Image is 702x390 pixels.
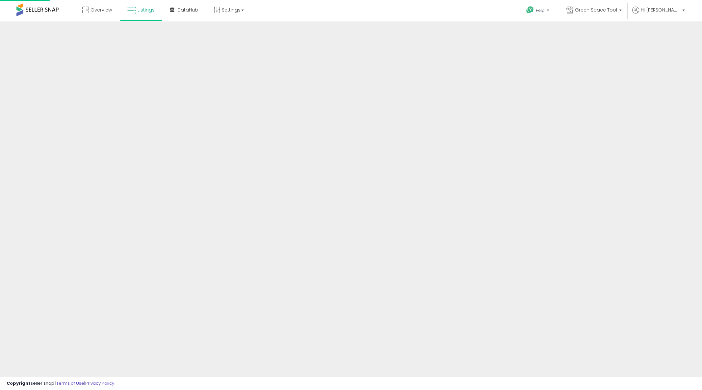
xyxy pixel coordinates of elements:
[641,7,680,13] span: Hi [PERSON_NAME]
[91,7,112,13] span: Overview
[526,6,534,14] i: Get Help
[138,7,155,13] span: Listings
[521,1,556,21] a: Help
[632,7,685,21] a: Hi [PERSON_NAME]
[575,7,617,13] span: Green Space Tool
[177,7,198,13] span: DataHub
[536,8,545,13] span: Help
